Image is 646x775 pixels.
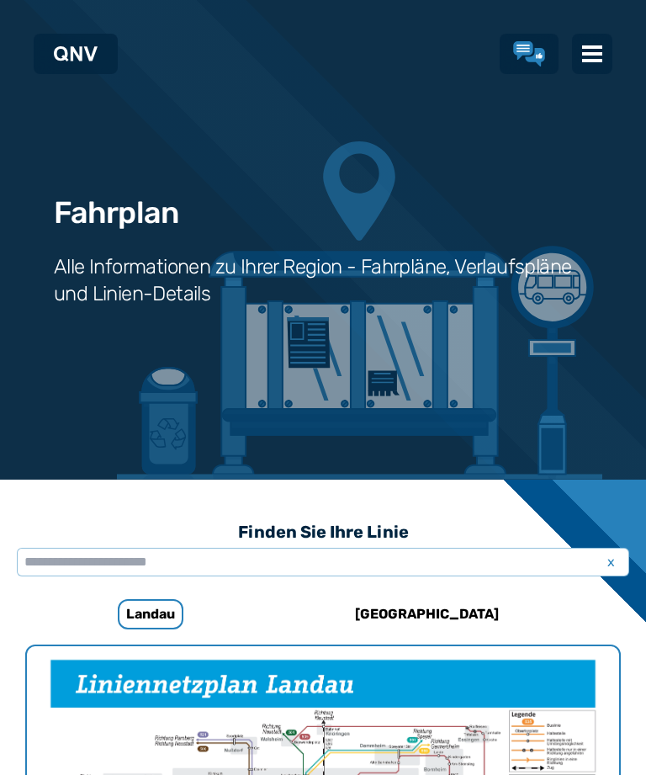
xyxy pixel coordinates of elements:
h3: Finden Sie Ihre Linie [17,513,629,550]
img: menu [582,44,602,64]
h1: Fahrplan [54,196,178,230]
a: QNV Logo [54,40,98,67]
a: Lob & Kritik [513,41,545,66]
h3: Alle Informationen zu Ihrer Region - Fahrpläne, Verlaufspläne und Linien-Details [54,253,592,307]
h6: Landau [118,599,183,629]
a: [GEOGRAPHIC_DATA] [315,594,538,634]
span: x [599,552,622,572]
img: QNV Logo [54,46,98,61]
a: Landau [39,594,262,634]
h6: [GEOGRAPHIC_DATA] [348,601,506,628]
